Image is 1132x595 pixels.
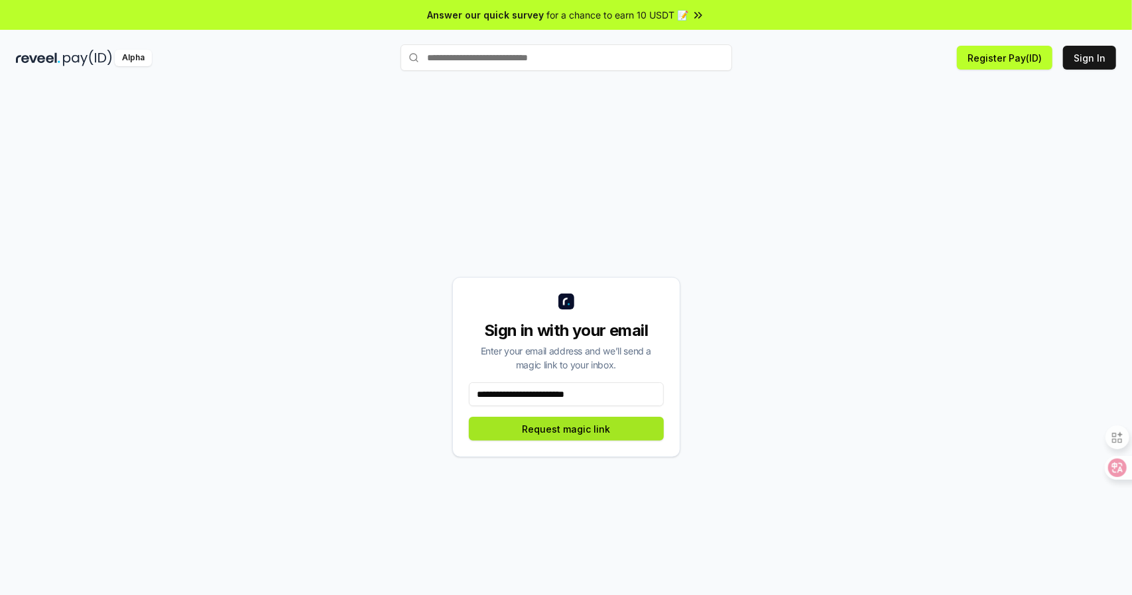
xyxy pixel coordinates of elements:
span: for a chance to earn 10 USDT 📝 [547,8,689,22]
button: Sign In [1063,46,1116,70]
span: Answer our quick survey [428,8,544,22]
img: logo_small [558,294,574,309]
button: Register Pay(ID) [957,46,1052,70]
div: Sign in with your email [469,320,664,341]
img: reveel_dark [16,50,60,66]
button: Request magic link [469,417,664,441]
div: Alpha [115,50,152,66]
img: pay_id [63,50,112,66]
div: Enter your email address and we’ll send a magic link to your inbox. [469,344,664,372]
